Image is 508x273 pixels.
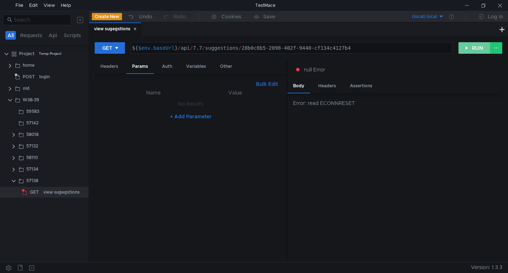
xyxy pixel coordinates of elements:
[26,118,39,128] div: 57142
[26,141,38,151] div: 57132
[102,44,112,52] div: GET
[174,12,186,21] div: Redo
[95,60,124,73] div: Headers
[43,187,80,198] div: view sugegstions
[263,14,275,19] div: Save
[19,48,35,59] div: Project
[14,16,67,24] input: Search...
[178,101,203,107] nz-embed-empty: No Results
[94,25,137,33] div: view sugegstions
[26,106,39,117] div: 59583
[214,60,238,73] div: Other
[253,80,281,88] button: Bulk Edit
[180,60,212,73] div: Variables
[26,152,38,163] div: 58110
[23,94,39,105] div: W38-39
[344,79,378,93] div: Assertions
[167,112,215,121] button: + Add Parameter
[23,71,35,82] span: POST
[122,11,157,22] button: Undo
[156,60,178,73] div: Auth
[471,262,502,273] span: Version: 1.3.3
[26,129,39,140] div: 58018
[23,60,35,71] div: home
[313,79,342,93] div: Headers
[26,175,38,186] div: 57138
[62,31,83,40] button: Scripts
[394,11,444,22] button: (local) local
[39,71,50,82] div: login
[26,164,39,175] div: 57134
[39,48,62,59] div: Temp Project
[23,83,30,94] div: old
[5,31,16,40] button: All
[139,12,152,21] div: Undo
[195,88,275,97] th: Value
[304,66,325,74] span: null Error
[458,42,490,54] button: RUN
[287,79,310,93] div: Body
[112,88,195,97] th: Name
[46,31,59,40] button: Api
[95,42,125,54] button: GET
[30,187,39,198] span: GET
[221,12,241,21] div: Cookies
[293,99,502,107] div: Error: read ECONNRESET
[412,13,437,20] div: (local) local
[18,31,44,40] button: Requests
[126,60,154,74] div: Params
[92,13,122,20] button: Create New
[488,12,503,21] div: Log In
[157,11,191,22] button: Redo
